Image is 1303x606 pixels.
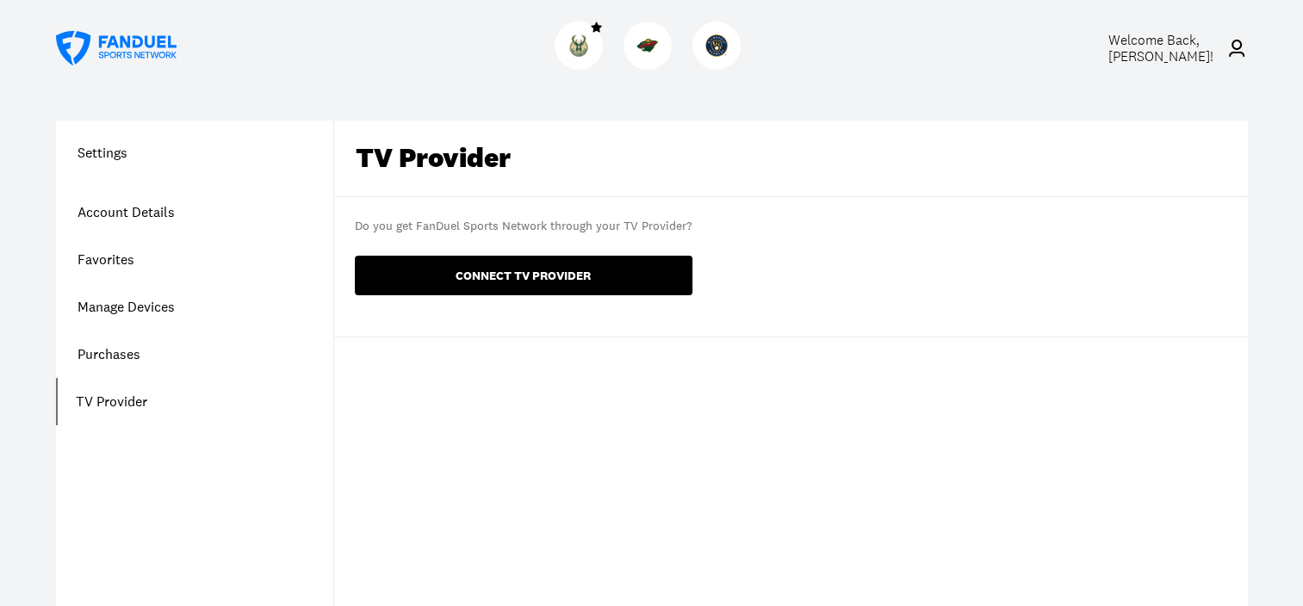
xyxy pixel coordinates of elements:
img: Brewers [705,34,728,57]
a: Manage Devices [56,283,333,331]
a: Welcome Back,[PERSON_NAME]! [1069,32,1248,65]
img: Bucks [568,34,590,57]
div: Do you get FanDuel Sports Network through your TV Provider? [355,218,692,235]
a: TV Provider [56,378,333,425]
a: Purchases [56,331,333,378]
a: Account Details [56,189,333,236]
div: TV Provider [334,121,1248,197]
a: Favorites [56,236,333,283]
h1: Settings [56,142,333,163]
img: Wild [636,34,659,57]
a: WildWild [624,56,679,73]
button: CONNECT TV PROVIDER [355,256,692,295]
span: Welcome Back, [PERSON_NAME] ! [1108,31,1213,65]
a: BucksBucks [555,56,610,73]
a: FanDuel Sports Network [56,31,177,65]
a: BrewersBrewers [692,56,748,73]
